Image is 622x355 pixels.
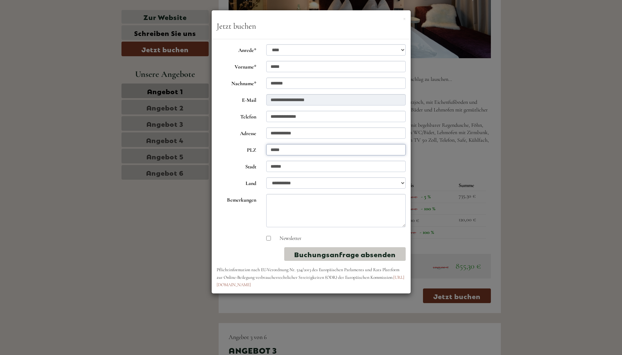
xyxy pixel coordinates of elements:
h3: Jetzt buchen [217,22,406,31]
label: Stadt [212,161,262,171]
label: Telefon [212,111,262,121]
label: Land [212,177,262,187]
label: Nachname* [212,78,262,88]
label: Anrede* [212,44,262,54]
label: Adresse [212,127,262,137]
button: × [403,15,406,22]
small: Pflichtinformation nach EU-Verordnung Nr. 524/2013 des Europäischen Parlaments und Rats Plattform... [217,267,404,288]
label: PLZ [212,144,262,154]
button: Buchungsanfrage absenden [284,247,406,261]
label: E-Mail [212,94,262,104]
label: Newsletter [273,235,302,242]
label: Vorname* [212,61,262,71]
label: Bemerkungen [212,194,262,204]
